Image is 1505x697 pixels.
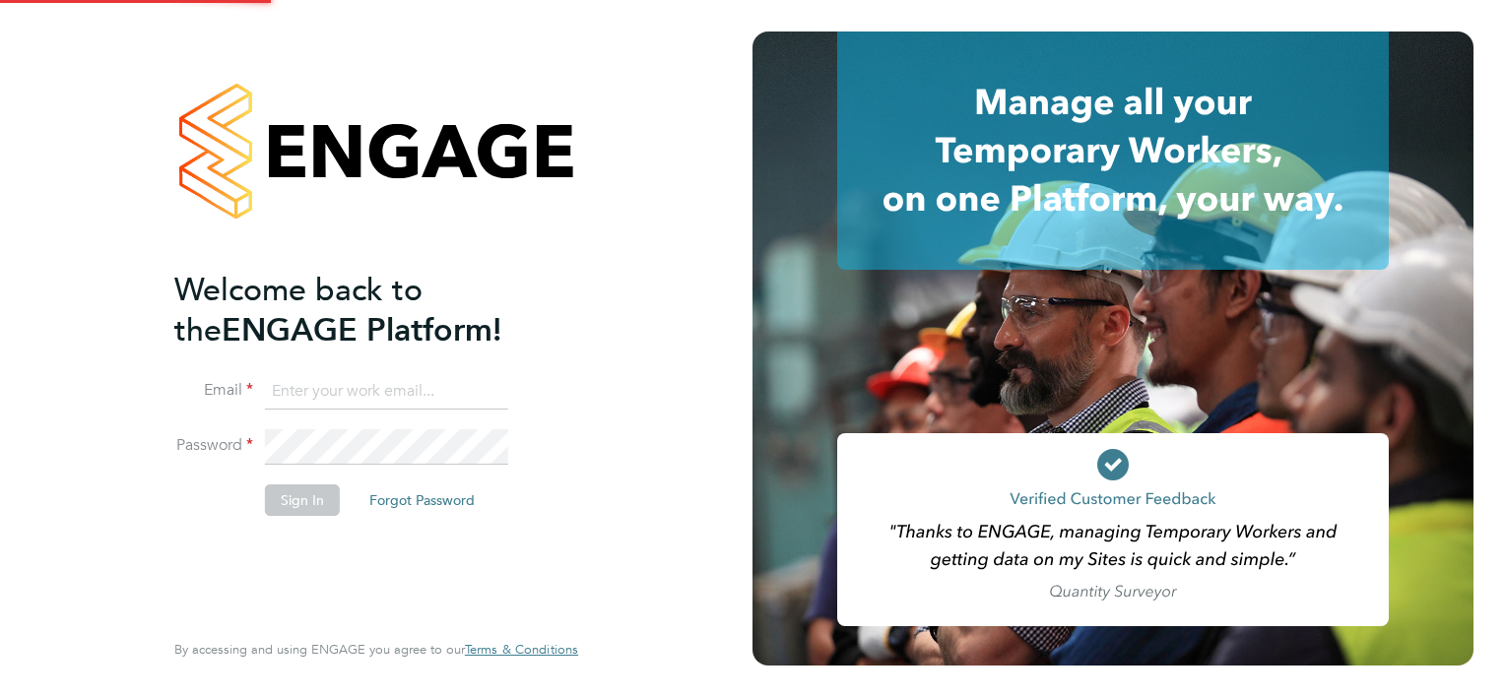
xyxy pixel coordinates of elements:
[354,484,491,516] button: Forgot Password
[174,641,578,658] span: By accessing and using ENGAGE you agree to our
[465,642,578,658] a: Terms & Conditions
[174,435,253,456] label: Password
[265,374,508,410] input: Enter your work email...
[265,484,340,516] button: Sign In
[174,271,423,349] span: Welcome back to the
[174,380,253,401] label: Email
[465,641,578,658] span: Terms & Conditions
[174,270,558,350] h2: ENGAGE Platform!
